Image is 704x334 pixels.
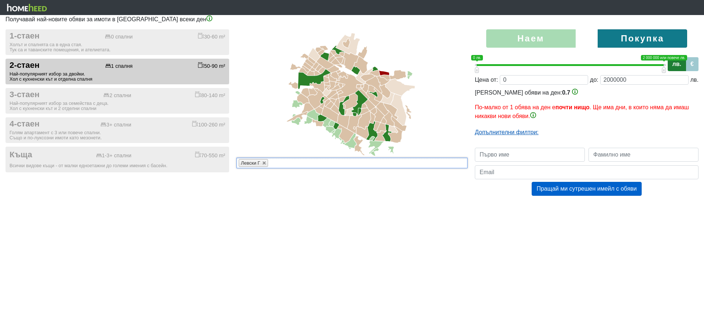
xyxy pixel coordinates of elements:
[475,76,498,84] div: Цена от:
[690,76,698,84] div: лв.
[10,130,225,140] div: Голям апартамент с 3 или повече спални. Също и по-луксозни имоти като мезонети.
[10,42,225,52] div: Холът и спалнята са в една стая. Тук са и таванските помещения, и ателиетата.
[10,163,225,168] div: Всички видове къщи - от малки едноетажни до големи имения с басейн.
[486,29,576,48] label: Наем
[562,89,570,96] span: 0.7
[588,148,698,162] input: Фамилно име
[195,151,225,159] div: 70-550 m²
[100,122,131,128] div: 3+ спални
[475,165,698,179] input: Email
[475,129,539,135] a: Допълнителни филтри:
[530,112,536,118] img: info-3.png
[198,62,225,69] div: 50-90 m²
[5,117,229,143] button: 4-стаен 3+ спални 100-260 m² Голям апартамент с 3 или повече спални.Също и по-луксозни имоти като...
[475,88,698,121] div: [PERSON_NAME] обяви на ден:
[10,150,32,160] span: Къща
[598,29,687,48] label: Покупка
[10,101,225,111] div: Най-популярният избор за семейства с деца. Хол с кухненски кът и 2 отделни спални
[475,148,585,162] input: Първо име
[686,57,698,71] label: €
[96,153,132,159] div: 1-3+ спални
[10,71,225,82] div: Най-популярният избор за двойки. Хол с кухненски кът и отделна спалня
[5,59,229,84] button: 2-стаен 1 спалня 50-90 m² Най-популярният избор за двойки.Хол с кухненски кът и отделна спалня
[10,60,40,70] span: 2-стаен
[206,15,212,21] img: info-3.png
[105,34,132,40] div: 0 спални
[195,91,225,99] div: 80-140 m²
[192,121,225,128] div: 100-260 m²
[641,55,687,60] span: 2 000 000 или повече лв.
[668,57,686,71] label: лв.
[10,31,40,41] span: 1-стаен
[10,90,40,100] span: 3-стаен
[572,89,578,95] img: info-3.png
[10,119,40,129] span: 4-стаен
[5,147,229,172] button: Къща 1-3+ спални 70-550 m² Всички видове къщи - от малки едноетажни до големи имения с басейн.
[475,103,698,121] p: По-малко от 1 обява на ден е . Ще има дни, в които няма да имаш никакви нови обяви.
[5,15,698,24] p: Получавай най-новите обяви за имоти в [GEOGRAPHIC_DATA] всеки ден
[105,63,133,69] div: 1 спалня
[532,182,641,196] button: Пращай ми сутрешен имейл с обяви
[555,104,590,110] b: почти нищо
[590,76,598,84] div: до:
[241,160,260,166] span: Левски Г
[103,92,131,99] div: 2 спални
[5,88,229,114] button: 3-стаен 2 спални 80-140 m² Най-популярният избор за семейства с деца.Хол с кухненски кът и 2 отде...
[471,55,483,60] span: 0 лв.
[5,29,229,55] button: 1-стаен 0 спални 30-60 m² Холът и спалнята са в една стая.Тук са и таванските помещения, и ателие...
[198,33,225,40] div: 30-60 m²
